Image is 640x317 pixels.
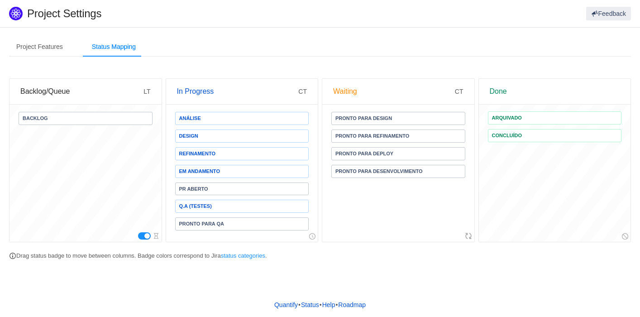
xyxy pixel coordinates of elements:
h1: Project Settings [27,7,383,20]
a: status categories [221,252,265,259]
span: CT [455,88,463,95]
span: Concluído [492,133,522,138]
a: Help [322,298,336,312]
span: PR aberto [179,187,208,192]
i: icon: hourglass [153,233,159,239]
span: CT [298,88,307,95]
div: Status Mapping [85,37,143,57]
i: icon: stop [622,233,628,240]
span: • [335,301,338,308]
span: • [320,301,322,308]
div: In Progress [177,79,299,104]
span: Design [179,134,198,139]
a: Quantify [274,298,298,312]
span: Backlog [23,116,48,121]
span: • [298,301,301,308]
img: Quantify [9,7,23,20]
span: Pronto para desenvolvimento [335,169,423,174]
p: Drag status badge to move between columns. Badge colors correspond to Jira . [9,251,631,260]
span: Refinamento [179,151,215,156]
div: Done [490,79,620,104]
span: Análise [179,116,201,121]
span: Em andamento [179,169,220,174]
span: Pronto para refinamento [335,134,409,139]
div: Backlog/Queue [20,79,143,104]
span: LT [143,88,150,95]
a: Roadmap [338,298,366,312]
span: Q.A (Testes) [179,204,212,209]
i: icon: clock-circle [309,233,315,240]
div: Project Features [9,37,70,57]
span: Arquivado [492,115,522,120]
span: Pronto para deploy [335,151,393,156]
div: Waiting [333,79,455,104]
span: Pronto para Design [335,116,392,121]
button: Feedback [586,7,631,20]
span: Pronto para QA [179,221,224,226]
a: Status [301,298,320,312]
